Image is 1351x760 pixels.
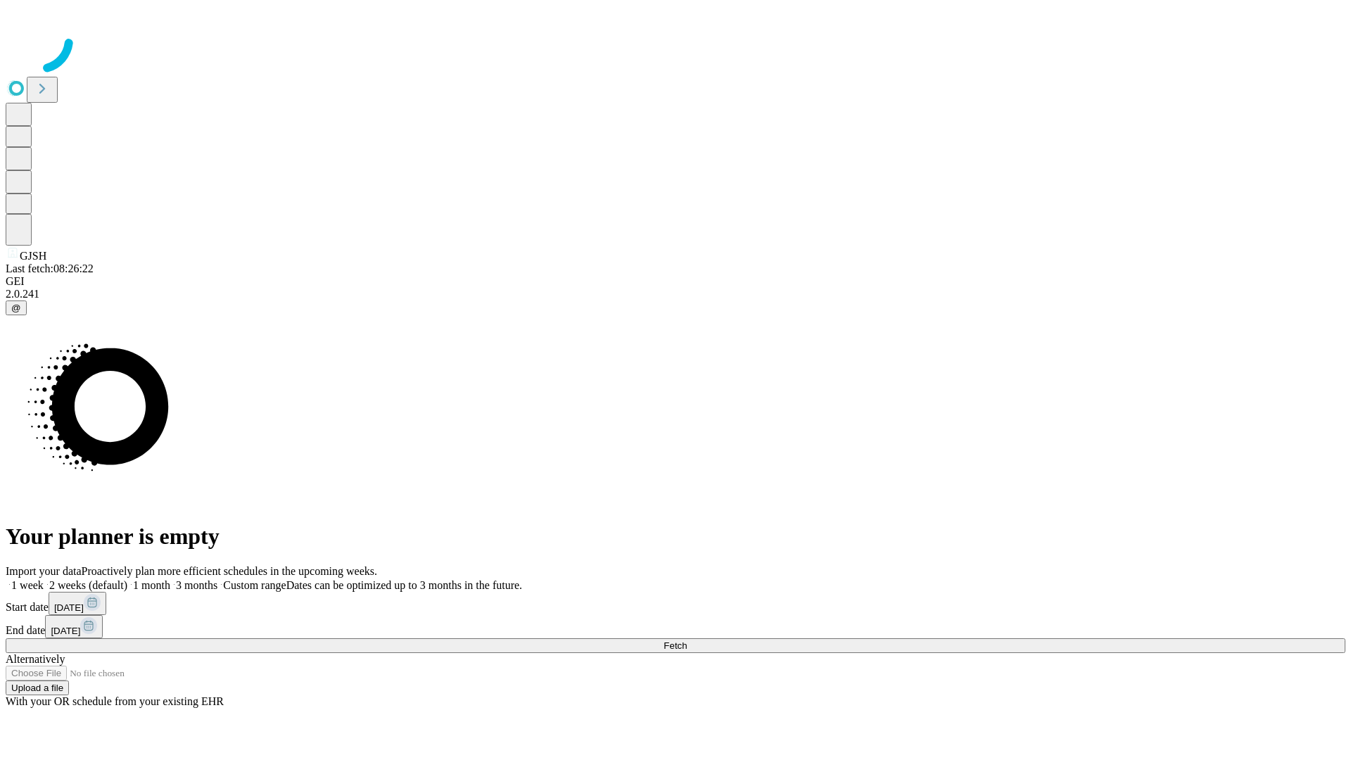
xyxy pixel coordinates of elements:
[6,262,94,274] span: Last fetch: 08:26:22
[49,592,106,615] button: [DATE]
[6,638,1345,653] button: Fetch
[54,602,84,613] span: [DATE]
[664,640,687,651] span: Fetch
[51,626,80,636] span: [DATE]
[49,579,127,591] span: 2 weeks (default)
[82,565,377,577] span: Proactively plan more efficient schedules in the upcoming weeks.
[20,250,46,262] span: GJSH
[6,565,82,577] span: Import your data
[6,300,27,315] button: @
[6,275,1345,288] div: GEI
[286,579,522,591] span: Dates can be optimized up to 3 months in the future.
[11,303,21,313] span: @
[6,524,1345,550] h1: Your planner is empty
[6,653,65,665] span: Alternatively
[176,579,217,591] span: 3 months
[133,579,170,591] span: 1 month
[6,680,69,695] button: Upload a file
[223,579,286,591] span: Custom range
[6,592,1345,615] div: Start date
[45,615,103,638] button: [DATE]
[6,615,1345,638] div: End date
[6,288,1345,300] div: 2.0.241
[11,579,44,591] span: 1 week
[6,695,224,707] span: With your OR schedule from your existing EHR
